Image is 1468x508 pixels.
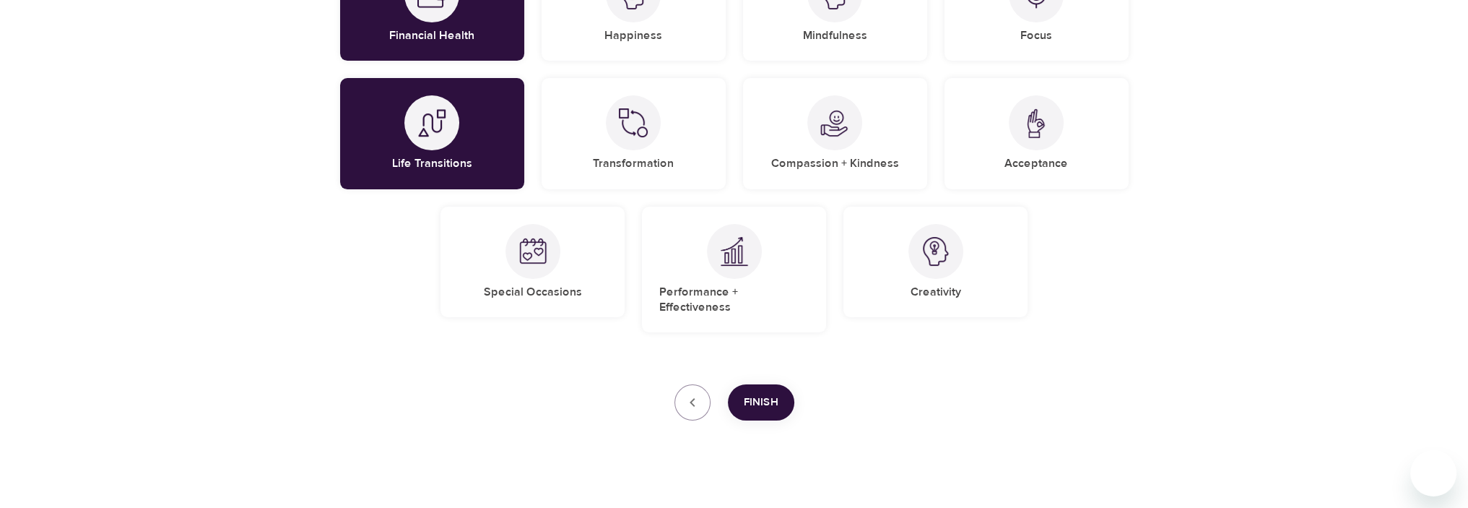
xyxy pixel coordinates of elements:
[417,108,446,137] img: Life Transitions
[843,207,1028,317] div: CreativityCreativity
[642,207,826,333] div: Performance + EffectivenessPerformance + Effectiveness
[1020,28,1052,43] h5: Focus
[440,207,625,317] div: Special OccasionsSpecial Occasions
[604,28,662,43] h5: Happiness
[593,156,674,171] h5: Transformation
[743,78,927,189] div: Compassion + KindnessCompassion + Kindness
[820,108,849,137] img: Compassion + Kindness
[1410,450,1456,496] iframe: Button to launch messaging window
[744,393,778,412] span: Finish
[803,28,867,43] h5: Mindfulness
[542,78,726,189] div: TransformationTransformation
[944,78,1129,189] div: AcceptanceAcceptance
[1004,156,1068,171] h5: Acceptance
[340,78,524,189] div: Life TransitionsLife Transitions
[484,285,582,300] h5: Special Occasions
[771,156,899,171] h5: Compassion + Kindness
[619,108,648,137] img: Transformation
[1022,108,1051,138] img: Acceptance
[518,237,547,266] img: Special Occasions
[392,156,472,171] h5: Life Transitions
[728,384,794,421] button: Finish
[720,236,749,266] img: Performance + Effectiveness
[921,237,950,266] img: Creativity
[911,285,961,300] h5: Creativity
[659,285,809,316] h5: Performance + Effectiveness
[389,28,474,43] h5: Financial Health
